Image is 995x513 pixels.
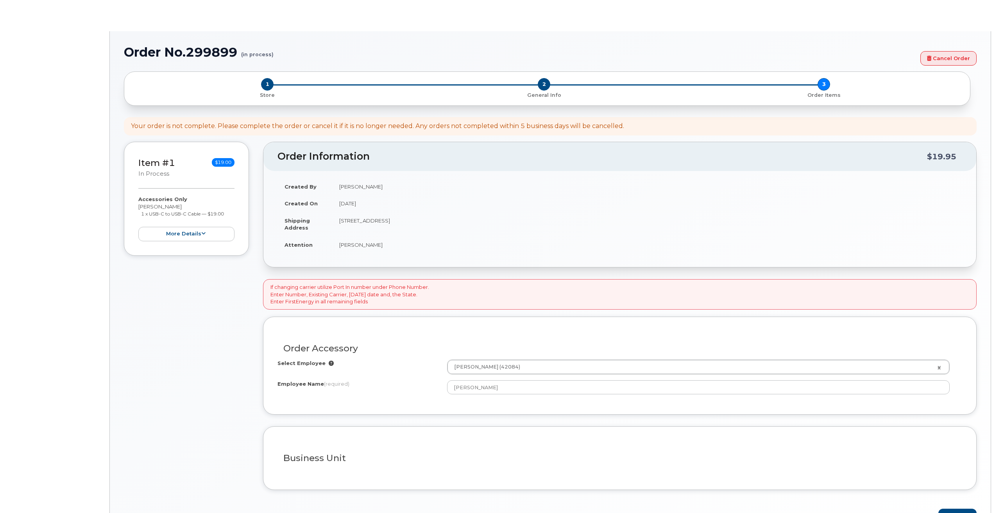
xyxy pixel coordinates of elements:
span: 1 [261,78,274,91]
a: Item #1 [138,157,175,168]
div: [PERSON_NAME] [138,196,234,241]
strong: Accessories Only [138,196,187,202]
div: Your order is not complete. Please complete the order or cancel it if it is no longer needed. Any... [131,122,624,131]
h1: Order No.299899 [124,45,916,59]
div: $19.95 [927,149,956,164]
small: 1 x USB-C to USB-C Cable — $19.00 [141,211,224,217]
input: Please fill out this field [447,380,950,394]
h3: Business Unit [283,453,956,463]
p: Store [134,92,401,99]
span: $19.00 [212,158,234,167]
strong: Created On [285,200,318,207]
p: General Info [407,92,681,99]
span: [PERSON_NAME] (42084) [449,363,520,370]
td: [DATE] [332,195,962,212]
a: Cancel Order [920,51,977,66]
p: If changing carrier utilize Port In number under Phone Number. Enter Number, Existing Carrier, [D... [270,283,429,305]
a: 1 Store [131,91,404,99]
td: [STREET_ADDRESS] [332,212,962,236]
h2: Order Information [277,151,927,162]
a: [PERSON_NAME] (42084) [447,360,949,374]
strong: Shipping Address [285,217,310,231]
span: (required) [324,381,349,387]
strong: Attention [285,242,313,248]
small: (in process) [241,45,274,57]
strong: Created By [285,183,317,190]
td: [PERSON_NAME] [332,178,962,195]
small: in process [138,170,169,177]
span: 2 [538,78,550,91]
i: Selection will overwrite employee Name, Number, City and Business Units inputs [329,361,334,366]
button: more details [138,227,234,241]
label: Select Employee [277,360,326,367]
td: [PERSON_NAME] [332,236,962,253]
label: Employee Name [277,380,349,388]
a: 2 General Info [404,91,684,99]
h3: Order Accessory [283,344,956,353]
